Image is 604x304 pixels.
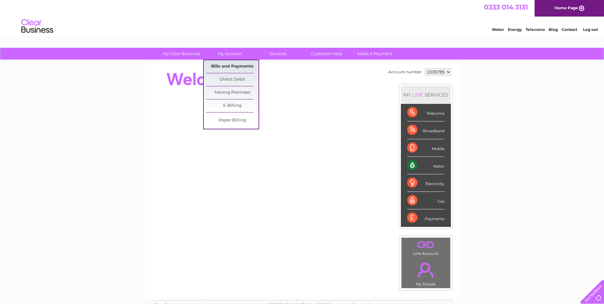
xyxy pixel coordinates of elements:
[407,157,444,174] div: Water
[403,239,449,250] a: .
[407,192,444,209] div: Gas
[155,48,208,60] a: My Clear Business
[21,17,53,36] img: logo.png
[300,48,353,60] a: Customer Help
[152,4,453,31] div: Clear Business is a trading name of Verastar Limited (registered in [GEOGRAPHIC_DATA] No. 3667643...
[349,48,401,60] a: Make A Payment
[526,27,545,32] a: Telecoms
[401,257,451,288] td: My Details
[562,27,577,32] a: Contact
[401,237,451,257] td: Link Account
[206,99,259,112] a: E-Billing
[407,209,444,227] div: Payments
[583,27,598,32] a: Log out
[206,86,259,99] a: Moving Premises
[206,73,259,86] a: Direct Debit
[407,121,444,139] div: Broadband
[407,174,444,192] div: Electricity
[492,27,504,32] a: Water
[206,114,259,127] a: Paper Billing
[387,67,423,77] td: Account number
[407,139,444,157] div: Mobile
[206,60,259,73] a: Bills and Payments
[252,48,304,60] a: Services
[549,27,558,32] a: Blog
[508,27,522,32] a: Energy
[407,104,444,121] div: Telecoms
[484,3,528,11] a: 0333 014 3131
[401,86,451,104] div: MY SERVICES
[203,48,256,60] a: My Account
[403,259,449,281] a: .
[411,92,424,98] div: LIVE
